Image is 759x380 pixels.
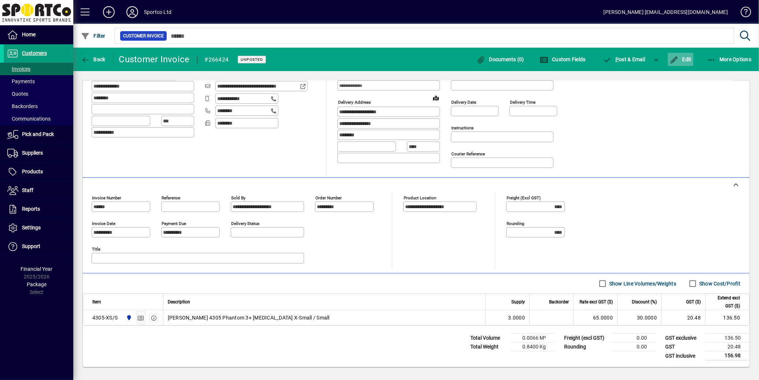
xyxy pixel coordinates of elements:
[706,351,749,361] td: 156.98
[706,334,749,343] td: 136.50
[4,75,73,88] a: Payments
[123,32,164,40] span: Customer Invoice
[507,221,524,226] mat-label: Rounding
[668,53,693,66] button: Edit
[604,6,728,18] div: [PERSON_NAME] [EMAIL_ADDRESS][DOMAIN_NAME]
[662,343,706,351] td: GST
[121,5,144,19] button: Profile
[599,53,649,66] button: Post & Email
[168,298,190,306] span: Description
[7,103,38,109] span: Backorders
[22,187,33,193] span: Staff
[706,343,749,351] td: 20.48
[162,195,180,200] mat-label: Reference
[662,351,706,361] td: GST inclusive
[231,221,259,226] mat-label: Delivery status
[735,1,750,25] a: Knowledge Base
[540,56,586,62] span: Custom Fields
[7,66,30,72] span: Invoices
[580,298,613,306] span: Rate excl GST ($)
[22,50,47,56] span: Customers
[4,88,73,100] a: Quotes
[560,334,612,343] td: Freight (excl GST)
[507,195,541,200] mat-label: Freight (excl GST)
[7,91,28,97] span: Quotes
[315,195,342,200] mat-label: Order number
[549,298,569,306] span: Backorder
[4,219,73,237] a: Settings
[705,53,754,66] button: More Options
[92,247,100,252] mat-label: Title
[4,125,73,144] a: Pick and Pack
[430,92,442,104] a: View on map
[511,334,555,343] td: 0.0066 M³
[22,169,43,174] span: Products
[22,243,40,249] span: Support
[451,151,485,156] mat-label: Courier Reference
[231,195,245,200] mat-label: Sold by
[467,343,511,351] td: Total Weight
[4,100,73,112] a: Backorders
[4,26,73,44] a: Home
[705,310,749,325] td: 136.50
[205,54,229,66] div: #266424
[475,53,526,66] button: Documents (0)
[710,294,740,310] span: Extend excl GST ($)
[22,206,40,212] span: Reports
[451,125,474,130] mat-label: Instructions
[670,56,692,62] span: Edit
[4,144,73,162] a: Suppliers
[560,343,612,351] td: Rounding
[603,56,645,62] span: ost & Email
[707,56,752,62] span: More Options
[22,131,54,137] span: Pick and Pack
[4,237,73,256] a: Support
[241,57,263,62] span: Unposted
[4,200,73,218] a: Reports
[698,280,740,287] label: Show Cost/Profit
[21,266,53,272] span: Financial Year
[510,100,536,105] mat-label: Delivery time
[662,334,706,343] td: GST exclusive
[4,181,73,200] a: Staff
[508,314,525,321] span: 3.0000
[81,56,105,62] span: Back
[511,343,555,351] td: 0.8400 Kg
[7,78,35,84] span: Payments
[144,6,171,18] div: Sportco Ltd
[615,56,619,62] span: P
[119,54,190,65] div: Customer Invoice
[22,150,43,156] span: Suppliers
[608,280,676,287] label: Show Line Volumes/Weights
[451,100,476,105] mat-label: Delivery date
[578,314,613,321] div: 65.0000
[92,221,115,226] mat-label: Invoice date
[4,163,73,181] a: Products
[404,195,436,200] mat-label: Product location
[97,5,121,19] button: Add
[467,334,511,343] td: Total Volume
[79,53,107,66] button: Back
[4,63,73,75] a: Invoices
[92,195,121,200] mat-label: Invoice number
[511,298,525,306] span: Supply
[92,298,101,306] span: Item
[22,225,41,230] span: Settings
[661,310,705,325] td: 20.48
[22,32,36,37] span: Home
[686,298,701,306] span: GST ($)
[632,298,657,306] span: Discount (%)
[27,281,47,287] span: Package
[168,314,330,321] span: [PERSON_NAME] 4305 Phantom 3+ [MEDICAL_DATA] X-Small / Small
[4,112,73,125] a: Communications
[538,53,588,66] button: Custom Fields
[617,310,661,325] td: 30.0000
[162,221,186,226] mat-label: Payment due
[92,314,118,321] div: 4305-XS/S
[81,33,105,39] span: Filter
[124,314,133,322] span: Sportco Ltd Warehouse
[79,29,107,43] button: Filter
[612,334,656,343] td: 0.00
[73,53,114,66] app-page-header-button: Back
[477,56,524,62] span: Documents (0)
